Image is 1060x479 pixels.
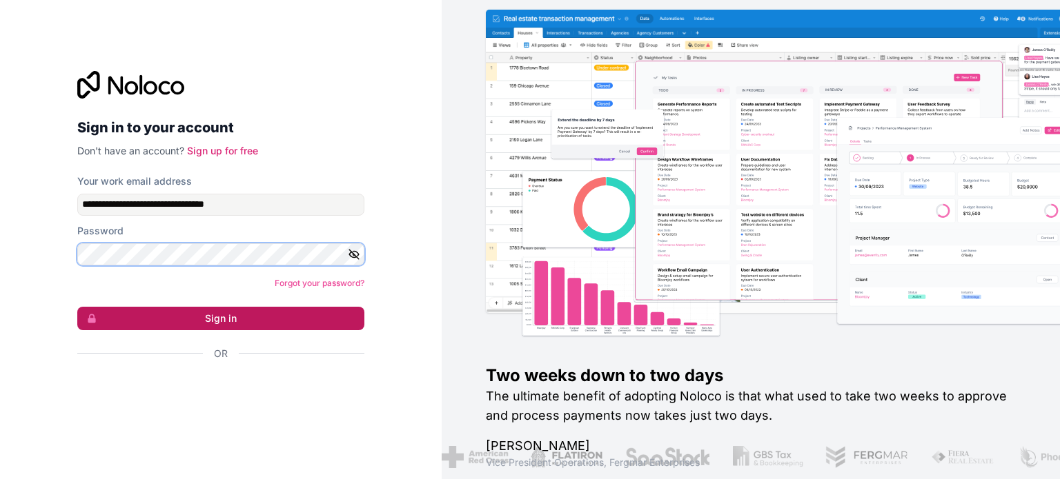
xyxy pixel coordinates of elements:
[486,387,1016,425] h2: The ultimate benefit of adopting Noloco is that what used to take two weeks to approve and proces...
[187,145,258,156] a: Sign up for free
[486,436,1016,456] h1: [PERSON_NAME]
[77,174,192,188] label: Your work email address
[70,376,360,406] iframe: Schaltfläche „Über Google anmelden“
[214,347,228,360] span: Or
[486,456,1016,469] h1: Vice President Operations , Fergmar Enterprises
[77,145,184,156] span: Don't have an account?
[77,243,364,265] input: Password
[77,194,364,216] input: Email address
[77,115,364,140] h2: Sign in to your account
[77,224,124,238] label: Password
[442,446,509,468] img: /assets/american-red-cross-BAupjrZR.png
[275,278,364,288] a: Forgot your password?
[77,307,364,330] button: Sign in
[486,365,1016,387] h1: Two weeks down to two days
